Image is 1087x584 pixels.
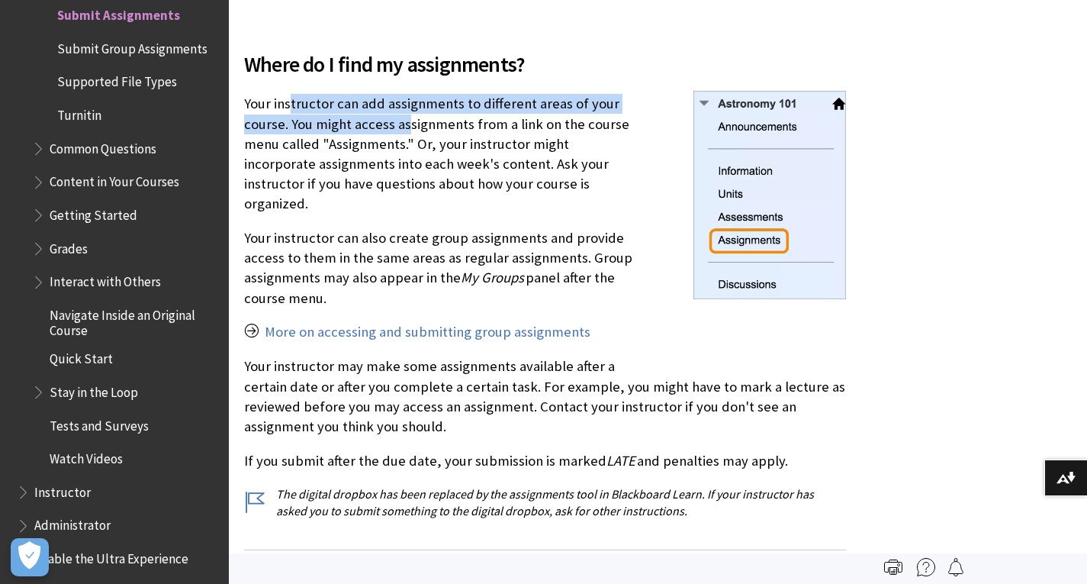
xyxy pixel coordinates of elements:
[50,202,137,223] span: Getting Started
[50,346,113,366] span: Quick Start
[50,379,138,400] span: Stay in the Loop
[34,513,111,534] span: Administrator
[244,357,846,437] p: Your instructor may make some assignments available after a certain date or after you complete a ...
[884,558,902,576] img: Print
[244,94,846,214] p: Your instructor can add assignments to different areas of your course. You might access assignmen...
[50,236,88,257] span: Grades
[50,269,161,290] span: Interact with Others
[50,446,123,466] span: Watch Videos
[606,452,635,469] span: LATE
[57,36,207,56] span: Submit Group Assignments
[50,136,156,156] span: Common Questions
[50,169,179,190] span: Content in Your Courses
[244,486,846,520] p: The digital dropbox has been replaced by the assignments tool in Blackboard Learn. If your instru...
[57,69,177,90] span: Supported File Types
[34,479,91,500] span: Instructor
[244,48,846,80] span: Where do I find my assignments?
[57,102,101,123] span: Turnitin
[244,451,846,471] p: If you submit after the due date, your submission is marked and penalties may apply.
[461,269,524,286] span: My Groups
[34,546,188,566] span: Enable the Ultra Experience
[11,538,49,576] button: Open Preferences
[57,2,180,23] span: Submit Assignments
[50,302,218,338] span: Navigate Inside an Original Course
[50,413,149,434] span: Tests and Surveys
[947,558,965,576] img: Follow this page
[917,558,935,576] img: More help
[265,323,590,341] a: More on accessing and submitting group assignments
[244,228,846,308] p: Your instructor can also create group assignments and provide access to them in the same areas as...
